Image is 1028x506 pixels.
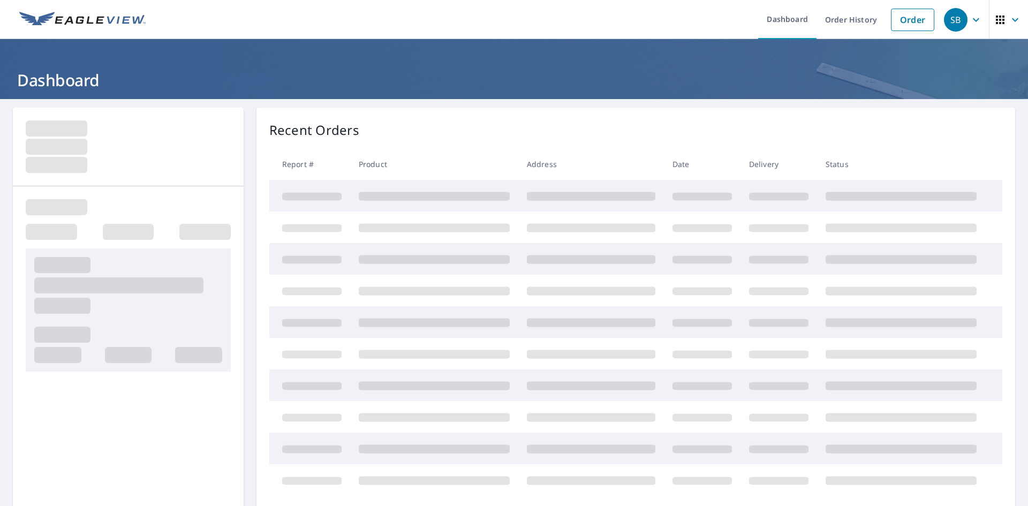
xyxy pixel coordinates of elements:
th: Address [518,148,664,180]
div: SB [944,8,967,32]
p: Recent Orders [269,120,359,140]
th: Product [350,148,518,180]
th: Report # [269,148,350,180]
th: Delivery [740,148,817,180]
h1: Dashboard [13,69,1015,91]
th: Status [817,148,985,180]
th: Date [664,148,740,180]
a: Order [891,9,934,31]
img: EV Logo [19,12,146,28]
